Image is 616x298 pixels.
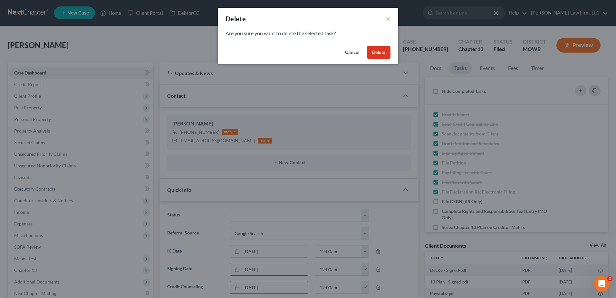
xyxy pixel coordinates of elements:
[340,46,364,59] button: Cancel
[386,15,390,23] button: ×
[367,46,390,59] button: Delete
[226,14,246,23] div: Delete
[594,276,610,292] iframe: Intercom live chat
[226,30,390,37] p: Are you sure you want to delete the selected task?
[607,276,612,281] span: 2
